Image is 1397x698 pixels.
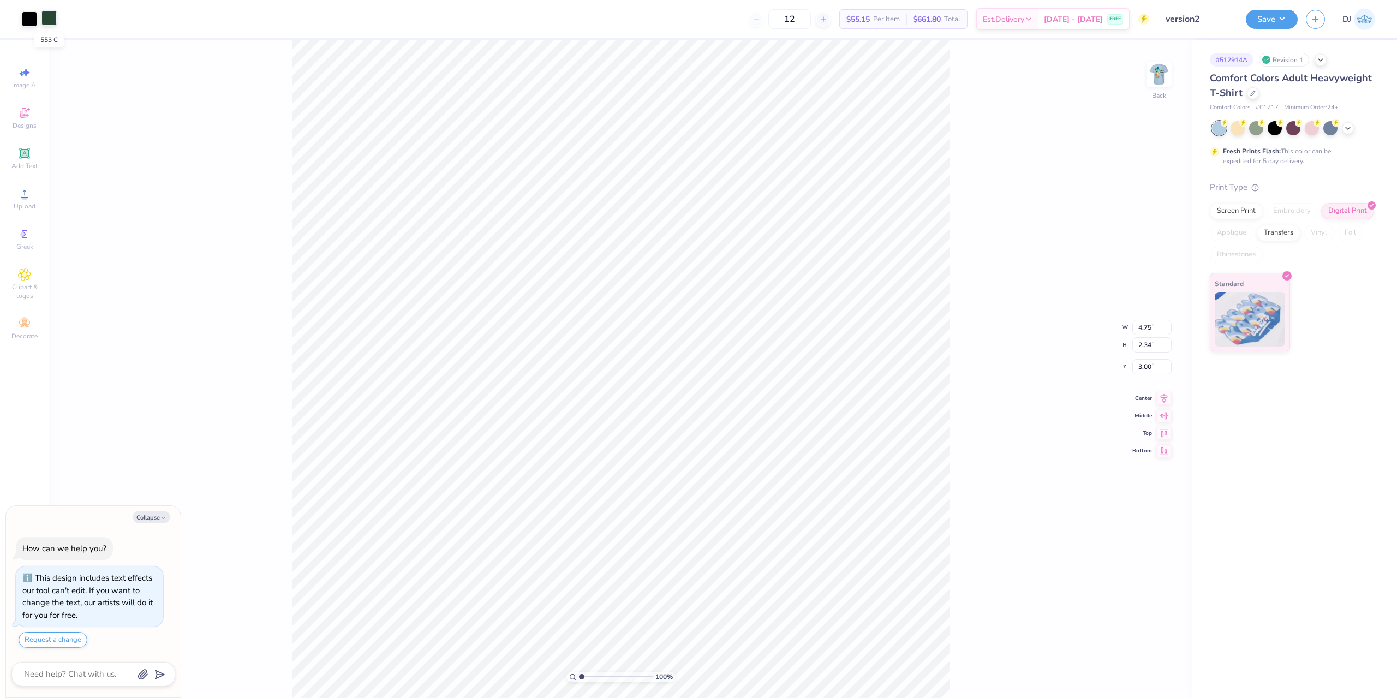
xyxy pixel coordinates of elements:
div: 553 C [34,32,64,47]
img: Back [1148,63,1170,85]
div: Embroidery [1266,203,1318,219]
span: Comfort Colors Adult Heavyweight T-Shirt [1210,71,1372,99]
div: Back [1152,91,1166,100]
span: FREE [1109,15,1121,23]
span: Per Item [873,14,900,25]
div: How can we help you? [22,543,106,554]
span: Comfort Colors [1210,103,1250,112]
span: Bottom [1132,447,1152,455]
span: # C1717 [1256,103,1279,112]
span: Standard [1215,278,1244,289]
a: DJ [1342,9,1375,30]
div: Revision 1 [1259,53,1309,67]
img: Danyl Jon Ferrer [1354,9,1375,30]
span: $55.15 [846,14,870,25]
span: Est. Delivery [983,14,1024,25]
div: Screen Print [1210,203,1263,219]
div: This color can be expedited for 5 day delivery. [1223,146,1357,166]
div: Applique [1210,225,1253,241]
div: This design includes text effects our tool can't edit. If you want to change the text, our artist... [22,572,153,621]
span: Total [944,14,960,25]
span: Minimum Order: 24 + [1284,103,1339,112]
div: Digital Print [1321,203,1374,219]
div: Foil [1338,225,1363,241]
span: Clipart & logos [5,283,44,300]
span: Center [1132,395,1152,402]
span: Middle [1132,412,1152,420]
input: Untitled Design [1157,8,1238,30]
button: Collapse [133,511,170,523]
span: DJ [1342,13,1351,26]
div: Vinyl [1304,225,1334,241]
span: Greek [16,242,33,251]
div: Transfers [1257,225,1300,241]
span: Designs [13,121,37,130]
span: 100 % [655,672,673,682]
div: Print Type [1210,181,1375,194]
div: Rhinestones [1210,247,1263,263]
span: [DATE] - [DATE] [1044,14,1103,25]
strong: Fresh Prints Flash: [1223,147,1281,156]
span: Image AI [12,81,38,90]
input: – – [768,9,811,29]
span: Top [1132,429,1152,437]
span: Upload [14,202,35,211]
span: Add Text [11,162,38,170]
img: Standard [1215,292,1285,347]
button: Save [1246,10,1298,29]
span: Decorate [11,332,38,341]
div: # 512914A [1210,53,1253,67]
button: Request a change [19,632,87,648]
span: $661.80 [913,14,941,25]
